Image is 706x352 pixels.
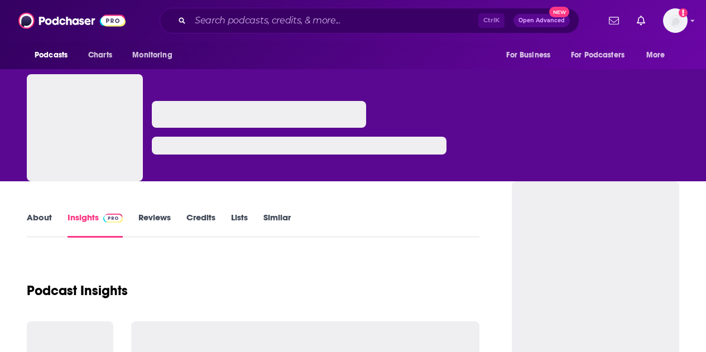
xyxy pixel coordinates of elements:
[498,45,564,66] button: open menu
[663,8,688,33] img: User Profile
[231,212,248,238] a: Lists
[68,212,123,238] a: InsightsPodchaser Pro
[663,8,688,33] button: Show profile menu
[549,7,569,17] span: New
[679,8,688,17] svg: Add a profile image
[18,10,126,31] img: Podchaser - Follow, Share and Rate Podcasts
[571,47,625,63] span: For Podcasters
[646,47,665,63] span: More
[138,212,171,238] a: Reviews
[478,13,505,28] span: Ctrl K
[160,8,579,33] div: Search podcasts, credits, & more...
[88,47,112,63] span: Charts
[506,47,550,63] span: For Business
[27,212,52,238] a: About
[35,47,68,63] span: Podcasts
[27,282,128,299] h1: Podcast Insights
[632,11,650,30] a: Show notifications dropdown
[564,45,641,66] button: open menu
[518,18,565,23] span: Open Advanced
[263,212,291,238] a: Similar
[513,14,570,27] button: Open AdvancedNew
[638,45,679,66] button: open menu
[604,11,623,30] a: Show notifications dropdown
[186,212,215,238] a: Credits
[103,214,123,223] img: Podchaser Pro
[27,45,82,66] button: open menu
[81,45,119,66] a: Charts
[663,8,688,33] span: Logged in as emilyjherman
[132,47,172,63] span: Monitoring
[190,12,478,30] input: Search podcasts, credits, & more...
[124,45,186,66] button: open menu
